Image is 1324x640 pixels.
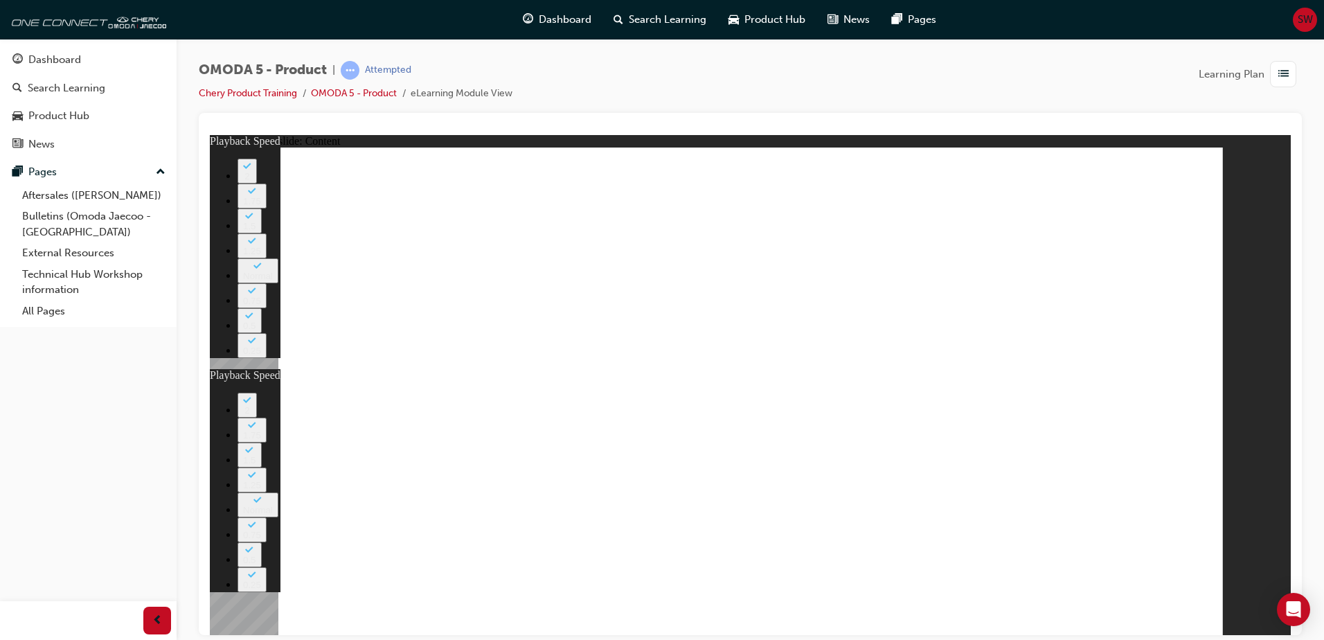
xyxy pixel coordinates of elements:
a: Search Learning [6,75,171,101]
a: news-iconNews [816,6,881,34]
a: Dashboard [6,47,171,73]
span: pages-icon [12,166,23,179]
div: Search Learning [28,80,105,96]
span: up-icon [156,163,165,181]
button: Learning Plan [1199,61,1302,87]
a: Bulletins (Omoda Jaecoo - [GEOGRAPHIC_DATA]) [17,206,171,242]
span: search-icon [614,11,623,28]
a: Technical Hub Workshop information [17,264,171,301]
span: car-icon [12,110,23,123]
a: OMODA 5 - Product [311,87,397,99]
span: prev-icon [152,612,163,630]
div: Product Hub [28,108,89,124]
button: Pages [6,159,171,185]
a: car-iconProduct Hub [717,6,816,34]
span: guage-icon [523,11,533,28]
span: Search Learning [629,12,706,28]
a: Aftersales ([PERSON_NAME]) [17,185,171,206]
div: Open Intercom Messenger [1277,593,1310,626]
span: guage-icon [12,54,23,66]
span: Learning Plan [1199,66,1264,82]
div: Attempted [365,64,411,77]
span: search-icon [12,82,22,95]
span: Product Hub [744,12,805,28]
span: News [843,12,870,28]
div: Pages [28,164,57,180]
a: External Resources [17,242,171,264]
span: Pages [908,12,936,28]
a: pages-iconPages [881,6,947,34]
span: SW [1298,12,1313,28]
span: list-icon [1278,66,1289,83]
span: Dashboard [539,12,591,28]
span: OMODA 5 - Product [199,62,327,78]
div: Dashboard [28,52,81,68]
img: oneconnect [7,6,166,33]
li: eLearning Module View [411,86,512,102]
button: SW [1293,8,1317,32]
button: DashboardSearch LearningProduct HubNews [6,44,171,159]
span: | [332,62,335,78]
span: learningRecordVerb_ATTEMPT-icon [341,61,359,80]
a: Product Hub [6,103,171,129]
a: News [6,132,171,157]
a: search-iconSearch Learning [602,6,717,34]
div: News [28,136,55,152]
a: All Pages [17,301,171,322]
span: pages-icon [892,11,902,28]
a: Chery Product Training [199,87,297,99]
span: news-icon [827,11,838,28]
span: news-icon [12,139,23,151]
a: guage-iconDashboard [512,6,602,34]
span: car-icon [728,11,739,28]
